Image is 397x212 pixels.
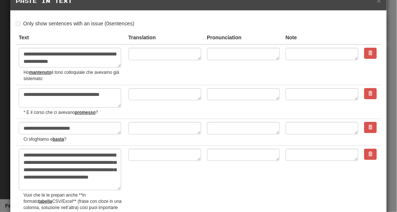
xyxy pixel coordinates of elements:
th: Translation [126,31,204,44]
input: Only show sentences with an issue (0sentences) [16,21,21,26]
small: * E il corso che ci avevano ? [24,109,122,116]
small: Ho il tono colloquiale che avevamo già sistemato: [24,69,122,82]
th: Pronunciation [204,31,283,44]
th: Note [283,31,361,44]
u: basta [53,137,64,142]
u: promesso [75,110,96,115]
label: Only show sentences with an issue ( 0 sentences) [16,20,134,27]
u: mantenuto [29,70,51,75]
th: Text [16,31,125,44]
u: tabella [38,199,52,204]
small: Ci sfoghiamo e ? [24,136,122,143]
